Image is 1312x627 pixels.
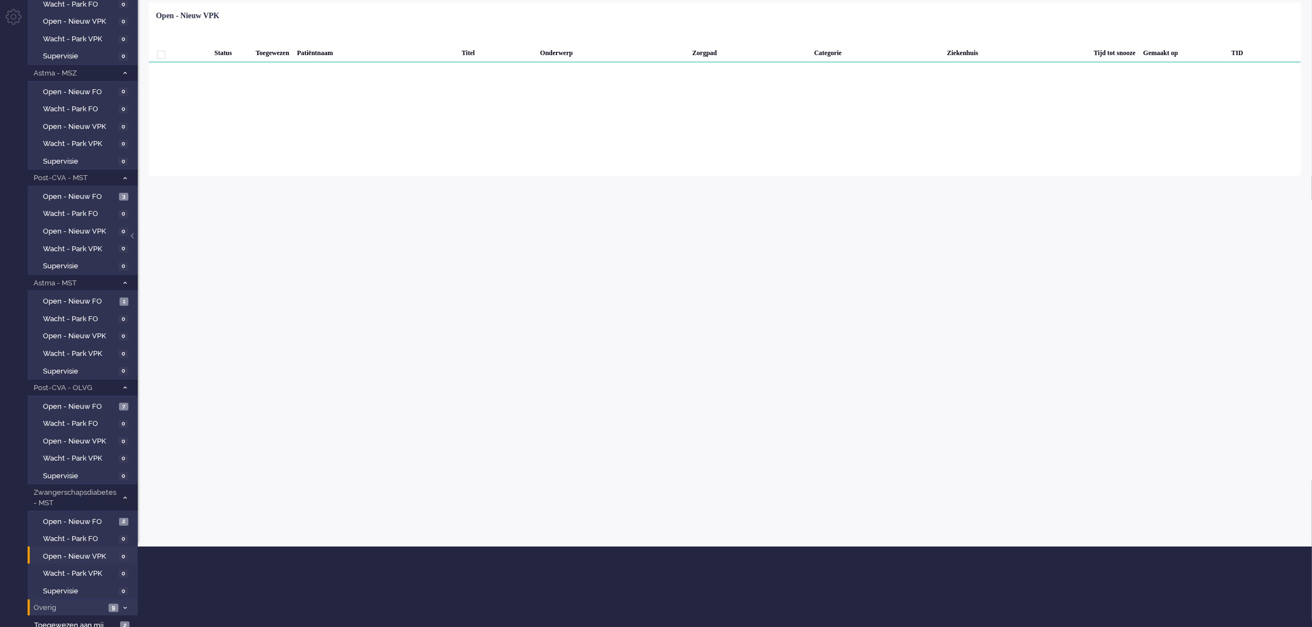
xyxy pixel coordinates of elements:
span: 0 [118,210,128,218]
span: Supervisie [43,261,116,272]
span: 0 [118,587,128,596]
span: 0 [118,88,128,96]
span: Open - Nieuw FO [43,296,117,307]
span: Wacht - Park FO [43,534,116,544]
span: Zwangerschapsdiabetes - MST [32,488,117,508]
a: Wacht - Park FO 0 [32,102,137,115]
span: Post-CVA - OLVG [32,383,117,393]
div: Ziekenhuis [943,40,1090,62]
span: 0 [118,332,128,340]
span: 0 [118,105,128,113]
span: Wacht - Park VPK [43,569,116,579]
span: Open - Nieuw VPK [43,226,116,237]
a: Wacht - Park VPK 0 [32,137,137,149]
span: Open - Nieuw FO [43,402,116,412]
span: 0 [118,35,128,44]
a: Wacht - Park VPK 0 [32,242,137,255]
span: Supervisie [43,366,116,377]
div: TID [1228,40,1301,62]
a: Wacht - Park FO 0 [32,207,137,219]
div: Toegewezen [252,40,293,62]
span: 0 [118,472,128,480]
div: Status [210,40,252,62]
span: Open - Nieuw FO [43,87,116,98]
span: 0 [118,123,128,131]
span: 0 [118,52,128,61]
a: Wacht - Park FO 0 [32,312,137,325]
a: Wacht - Park VPK 0 [32,567,137,579]
span: Wacht - Park FO [43,104,116,115]
span: Wacht - Park VPK [43,349,116,359]
span: Open - Nieuw VPK [43,552,116,562]
div: Open - Nieuw VPK [156,10,219,21]
a: Open - Nieuw VPK 0 [32,329,137,342]
div: Tijd tot snooze [1090,40,1140,62]
a: Wacht - Park VPK 0 [32,347,137,359]
span: 0 [118,437,128,446]
span: Wacht - Park VPK [43,139,116,149]
span: 0 [118,420,128,428]
span: Open - Nieuw FO [43,517,116,527]
a: Open - Nieuw VPK 0 [32,15,137,27]
span: 0 [118,367,128,375]
div: Categorie [811,40,943,62]
span: Open - Nieuw VPK [43,436,116,447]
span: Supervisie [43,586,116,597]
a: Supervisie 0 [32,260,137,272]
span: Supervisie [43,471,116,482]
li: Admin menu [6,9,30,34]
a: Open - Nieuw FO 2 [32,515,137,527]
span: 2 [119,518,128,526]
span: Wacht - Park VPK [43,34,116,45]
span: Wacht - Park VPK [43,453,116,464]
a: Supervisie 0 [32,365,137,377]
span: Open - Nieuw VPK [43,122,116,132]
a: Supervisie 0 [32,469,137,482]
span: 0 [118,262,128,271]
a: Open - Nieuw FO 3 [32,190,137,202]
span: 0 [118,535,128,543]
span: Wacht - Park VPK [43,244,116,255]
span: 1 [120,298,128,306]
span: 0 [118,350,128,358]
span: 3 [119,193,128,201]
div: Titel [458,40,536,62]
span: 9 [109,604,118,612]
a: Wacht - Park FO 0 [32,417,137,429]
span: Wacht - Park FO [43,314,116,325]
span: Supervisie [43,51,116,62]
span: 7 [119,403,128,411]
a: Wacht - Park VPK 0 [32,33,137,45]
span: 0 [118,228,128,236]
span: 0 [118,315,128,323]
a: Open - Nieuw FO 1 [32,295,137,307]
span: 0 [118,158,128,166]
a: Open - Nieuw VPK 0 [32,550,137,562]
a: Open - Nieuw VPK 0 [32,435,137,447]
div: Zorgpad [688,40,810,62]
span: 0 [118,455,128,463]
span: Wacht - Park FO [43,419,116,429]
span: 0 [118,1,128,9]
span: Astma - MST [32,278,117,289]
span: 0 [118,140,128,148]
a: Open - Nieuw VPK 0 [32,225,137,237]
a: Wacht - Park VPK 0 [32,452,137,464]
span: 0 [118,570,128,578]
a: Open - Nieuw FO 7 [32,400,137,412]
a: Open - Nieuw VPK 0 [32,120,137,132]
a: Open - Nieuw FO 0 [32,85,137,98]
span: Wacht - Park FO [43,209,116,219]
span: Open - Nieuw VPK [43,17,116,27]
span: Supervisie [43,156,116,167]
div: Gemaakt op [1140,40,1228,62]
a: Supervisie 0 [32,50,137,62]
span: 0 [118,18,128,26]
span: 0 [118,245,128,253]
a: Supervisie 0 [32,155,137,167]
span: Open - Nieuw VPK [43,331,116,342]
span: Astma - MSZ [32,68,117,79]
div: Onderwerp [536,40,688,62]
span: 0 [118,553,128,561]
span: Post-CVA - MST [32,173,117,183]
